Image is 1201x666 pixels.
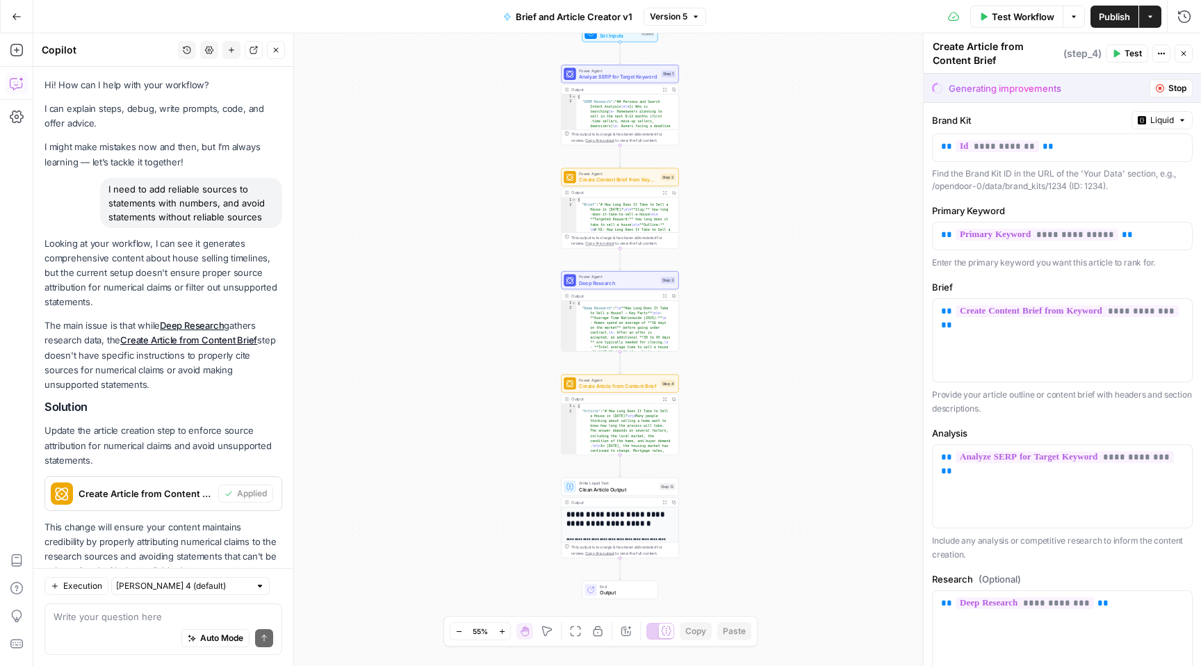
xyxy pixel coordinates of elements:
[237,487,267,500] span: Applied
[572,95,576,99] span: Toggle code folding, rows 1 through 3
[218,485,273,503] button: Applied
[572,404,576,409] span: Toggle code folding, rows 1 through 3
[116,579,250,593] input: Claude Sonnet 4 (default)
[579,382,657,390] span: Create Article from Content Brief
[561,65,678,145] div: Power AgentAnalyze SERP for Target KeywordStep 1Output{ "SERP Research":"## Persona and Search In...
[100,178,282,228] div: I need to add reliable sources to statements with numbers, and avoid statements without reliable ...
[42,43,174,57] div: Copilot
[44,520,282,579] p: This change will ensure your content maintains credibility by properly attributing numerical clai...
[561,24,678,42] div: Set InputsInputs
[1063,47,1102,60] span: ( step_4 )
[1090,6,1138,28] button: Publish
[1150,114,1174,127] span: Liquid
[662,70,676,77] div: Step 1
[571,86,657,92] div: Output
[949,81,1061,95] div: Generating improvements
[619,558,621,580] g: Edge from step_12 to end
[495,6,641,28] button: Brief and Article Creator v1
[660,483,676,490] div: Step 12
[44,101,282,131] p: I can explain steps, debug, write prompts, code, and offer advice.
[932,280,1193,294] label: Brief
[572,301,576,306] span: Toggle code folding, rows 1 through 3
[992,10,1054,24] span: Test Workflow
[932,388,1193,415] p: Provide your article outline or content brief with headers and section descriptions.
[932,168,1193,193] div: Find the Brand Kit ID in the URL of the 'Your Data' section, e.g., /opendoor-0/data/brand_kits/12...
[932,572,1193,586] label: Research
[600,583,651,590] span: End
[640,29,654,36] div: Inputs
[932,534,1193,561] p: Include any analysis or competitive research to inform the content creation.
[650,10,687,23] span: Version 5
[571,234,676,246] div: This output is too large & has been abbreviated for review. to view the full content.
[160,320,224,331] a: Deep Research
[1150,79,1193,97] button: Stop
[571,396,657,403] div: Output
[562,197,576,202] div: 1
[572,197,576,202] span: Toggle code folding, rows 1 through 3
[579,67,659,74] span: Power Agent
[933,40,1060,67] textarea: Create Article from Content Brief
[579,377,657,383] span: Power Agent
[1131,111,1193,129] button: Liquid
[619,455,621,477] g: Edge from step_4 to step_12
[120,334,257,346] a: Create Article from Content Brief
[579,279,658,287] span: Deep Research
[979,572,1021,586] span: (Optional)
[585,241,614,246] span: Copy the output
[1168,82,1186,95] span: Stop
[932,113,1126,127] label: Brand Kit
[571,293,657,299] div: Output
[585,551,614,555] span: Copy the output
[561,271,678,352] div: Power AgentDeep ResearchStep 3Output{ "Deep Research":"\n**How Long Does It Take to Sell a House?...
[579,485,656,493] span: Clean Article Output
[680,622,712,640] button: Copy
[619,352,621,374] g: Edge from step_3 to step_4
[579,170,658,177] span: Power Agent
[44,400,282,414] h2: Solution
[685,625,706,637] span: Copy
[516,10,632,24] span: Brief and Article Creator v1
[44,236,282,310] p: Looking at your workflow, I can see it generates comprehensive content about house selling timeli...
[562,301,576,306] div: 1
[579,480,656,487] span: Write Liquid Text
[561,375,678,455] div: Power AgentCreate Article from Content BriefStep 4Output{ "Article":"# How Long Does It Take to S...
[79,487,213,501] span: Create Article from Content Brief (step_4)
[1125,47,1142,60] span: Test
[473,626,488,637] span: 55%
[571,544,676,555] div: This output is too large & has been abbreviated for review. to view the full content.
[44,78,282,92] p: Hi! How can I help with your workflow?
[579,73,659,81] span: Analyze SERP for Target Keyword
[600,589,651,596] span: Output
[932,256,1193,270] p: Enter the primary keyword you want this article to rank for.
[717,622,751,640] button: Paste
[63,580,102,592] span: Execution
[932,426,1193,440] label: Analysis
[571,190,657,196] div: Output
[44,318,282,392] p: The main issue is that while gathers research data, the step doesn't have specific instructions t...
[970,6,1063,28] button: Test Workflow
[181,629,250,647] button: Auto Mode
[1106,44,1148,63] button: Test
[585,138,614,143] span: Copy the output
[723,625,746,637] span: Paste
[660,380,675,387] div: Step 4
[44,577,108,595] button: Execution
[644,8,706,26] button: Version 5
[932,204,1193,218] label: Primary Keyword
[561,580,678,599] div: EndOutput
[619,145,621,168] g: Edge from step_1 to step_2
[571,499,657,505] div: Output
[562,95,576,99] div: 1
[571,131,676,143] div: This output is too large & has been abbreviated for review. to view the full content.
[600,32,637,40] span: Set Inputs
[562,404,576,409] div: 1
[619,42,621,64] g: Edge from start to step_1
[1099,10,1130,24] span: Publish
[661,277,676,284] div: Step 3
[579,176,658,184] span: Create Content Brief from Keyword
[619,248,621,270] g: Edge from step_2 to step_3
[44,140,282,169] p: I might make mistakes now and then, but I’m always learning — let’s tackle it together!
[561,168,678,249] div: Power AgentCreate Content Brief from KeywordStep 2Output{ "Brief":"# How Long Does It Take to Sel...
[579,274,658,280] span: Power Agent
[44,423,282,467] p: Update the article creation step to enforce source attribution for numerical claims and avoid uns...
